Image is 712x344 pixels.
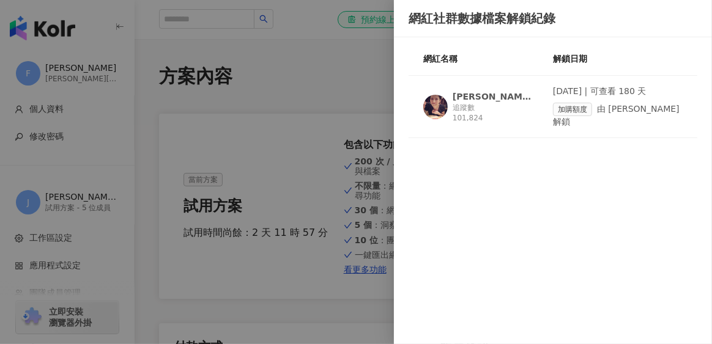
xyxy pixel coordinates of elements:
div: [PERSON_NAME] [453,90,532,103]
a: KOL Avatar[PERSON_NAME]追蹤數 101,824[DATE] | 可查看 180 天加購額度由 [PERSON_NAME] 解鎖 [409,86,697,138]
img: KOL Avatar [423,95,448,119]
div: 追蹤數 101,824 [453,103,532,123]
div: 網紅社群數據檔案解鎖紀錄 [409,10,697,27]
span: 加購額度 [553,103,592,116]
div: [DATE] | 可查看 180 天 [553,86,683,98]
div: 網紅名稱 [423,52,553,65]
div: 由 [PERSON_NAME] 解鎖 [553,103,683,128]
div: 解鎖日期 [553,52,683,65]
